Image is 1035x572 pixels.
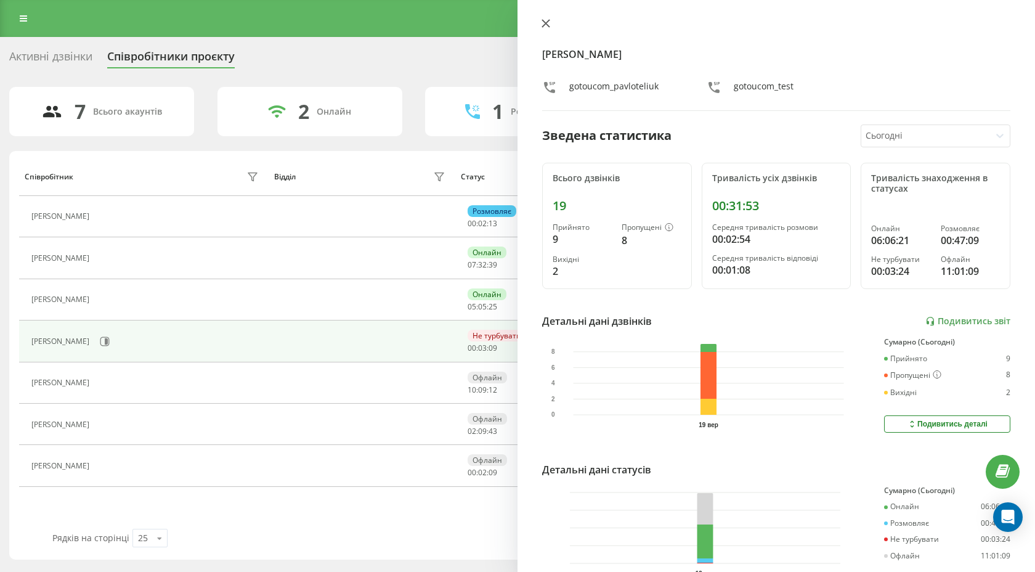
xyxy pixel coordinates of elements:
div: Офлайн [468,372,507,383]
div: Розмовляє [468,205,516,217]
div: Open Intercom Messenger [993,502,1023,532]
span: 32 [478,259,487,270]
span: 02 [478,218,487,229]
span: 12 [489,385,497,395]
div: 8 [622,233,681,248]
div: 2 [298,100,309,123]
div: [PERSON_NAME] [31,254,92,263]
div: Онлайн [468,247,506,258]
div: Вихідні [553,255,612,264]
div: 06:06:21 [981,502,1010,511]
div: Розмовляють [511,107,570,117]
div: Офлайн [884,552,920,560]
div: Не турбувати [871,255,930,264]
div: [PERSON_NAME] [31,378,92,387]
span: 02 [478,467,487,478]
div: Офлайн [468,413,507,425]
div: 00:01:08 [712,263,841,277]
div: 06:06:21 [871,233,930,248]
div: Не турбувати [468,330,526,341]
div: gotoucom_pavloteliuk [569,80,659,98]
span: 39 [489,259,497,270]
div: Співробітники проєкту [107,50,235,69]
div: 00:03:24 [871,264,930,279]
span: 09 [478,426,487,436]
div: 7 [75,100,86,123]
div: 00:47:09 [941,233,1000,248]
span: 25 [489,301,497,312]
span: 07 [468,259,476,270]
span: 43 [489,426,497,436]
div: 00:31:53 [712,198,841,213]
div: Вихідні [884,388,917,397]
div: 9 [553,232,612,247]
div: Офлайн [941,255,1000,264]
div: : : [468,386,497,394]
div: Сумарно (Сьогодні) [884,338,1010,346]
text: 19 вер [699,422,718,428]
span: 09 [478,385,487,395]
div: gotoucom_test [734,80,793,98]
div: Детальні дані статусів [542,462,651,477]
div: Онлайн [884,502,919,511]
div: 19 [553,198,681,213]
div: Тривалість усіх дзвінків [712,173,841,184]
div: Пропущені [884,370,941,380]
div: [PERSON_NAME] [31,295,92,304]
div: Пропущені [622,223,681,233]
span: Рядків на сторінці [52,532,129,544]
text: 0 [551,412,555,419]
div: Онлайн [468,288,506,300]
div: : : [468,303,497,311]
div: : : [468,427,497,436]
div: 25 [138,532,148,544]
div: 9 [1006,354,1010,363]
span: 09 [489,343,497,353]
text: 6 [551,364,555,371]
h4: [PERSON_NAME] [542,47,1010,62]
div: 00:03:24 [981,535,1010,544]
div: Розмовляє [884,519,929,528]
div: Активні дзвінки [9,50,92,69]
span: 05 [478,301,487,312]
div: 2 [553,264,612,279]
div: Детальні дані дзвінків [542,314,652,329]
div: [PERSON_NAME] [31,420,92,429]
div: Онлайн [871,224,930,233]
div: : : [468,344,497,353]
a: Подивитись звіт [925,316,1010,327]
div: Співробітник [25,173,73,181]
div: [PERSON_NAME] [31,462,92,470]
div: Всього акаунтів [93,107,162,117]
div: Тривалість знаходження в статусах [871,173,1000,194]
div: Зведена статистика [542,126,672,145]
div: [PERSON_NAME] [31,212,92,221]
button: Подивитись деталі [884,415,1010,433]
div: Відділ [274,173,296,181]
span: 00 [468,218,476,229]
text: 8 [551,348,555,355]
div: Прийнято [884,354,927,363]
div: 8 [1006,370,1010,380]
span: 02 [468,426,476,436]
div: Онлайн [317,107,351,117]
div: Подивитись деталі [907,419,988,429]
div: Не турбувати [884,535,939,544]
span: 03 [478,343,487,353]
div: Середня тривалість розмови [712,223,841,232]
div: 1 [492,100,503,123]
span: 00 [468,343,476,353]
div: : : [468,468,497,477]
div: 00:02:54 [712,232,841,247]
span: 00 [468,467,476,478]
div: Сумарно (Сьогодні) [884,486,1010,495]
div: Офлайн [468,454,507,466]
div: 11:01:09 [941,264,1000,279]
div: Статус [461,173,485,181]
text: 4 [551,380,555,386]
span: 09 [489,467,497,478]
div: 00:47:09 [981,519,1010,528]
div: : : [468,261,497,269]
div: Прийнято [553,223,612,232]
text: 2 [551,396,555,402]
